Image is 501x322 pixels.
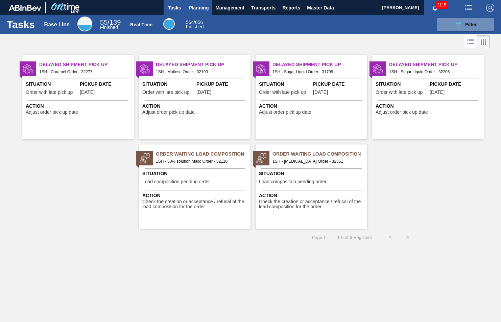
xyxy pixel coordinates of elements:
span: 1SH - Sugar Liquid Order - 32206 [389,68,478,76]
span: Pickup Date [80,81,132,88]
span: Action [26,103,132,110]
span: Reports [282,4,300,12]
div: Real Time [186,20,204,29]
span: Pickup Date [430,81,482,88]
h1: Tasks [7,21,35,28]
span: Delayed Shipment Pick Up [389,61,484,68]
span: Order with late pick up [376,90,423,95]
span: Situation [142,81,195,88]
span: Pickup Date [196,81,249,88]
span: Situation [142,170,249,177]
span: Action [142,192,249,199]
span: 564 [186,20,194,25]
span: 10/05/2025 [80,90,95,95]
span: Adjust order pick up date [259,110,311,115]
span: Pickup Date [313,81,365,88]
img: status [256,64,266,74]
button: Filter [437,18,494,31]
span: Finished [186,24,204,29]
span: 1SH - Maltose Order - 32193 [156,68,245,76]
span: Action [376,103,482,110]
img: Logout [486,4,494,12]
span: Load composition pending order [142,179,210,184]
div: Base Line [100,20,121,30]
span: 10/04/2025 [196,90,211,95]
img: status [23,64,33,74]
span: 1SH - Sugar Liquid Order - 31799 [272,68,362,76]
button: > [399,229,416,246]
div: List Vision [464,35,477,48]
div: Base Line [44,22,70,28]
span: Action [259,103,365,110]
span: / 139 [100,19,121,26]
span: 1 - 6 of 6 Registers [336,235,372,240]
span: Master Data [307,4,334,12]
span: Order with late pick up [26,90,73,95]
span: Action [142,103,249,110]
span: Delayed Shipment Pick Up [39,61,134,68]
span: Page : 1 [312,235,326,240]
span: Finished [100,25,118,30]
button: < [382,229,399,246]
img: status [140,153,150,163]
span: Order with late pick up [259,90,306,95]
span: Situation [26,81,78,88]
span: Situation [259,170,365,177]
img: TNhmsLtSVTkK8tSr43FrP2fwEKptu5GPRR3wAAAABJRU5ErkJggg== [9,5,41,11]
img: status [373,64,383,74]
span: 3115 [436,1,448,9]
span: Order with late pick up [142,90,189,95]
div: Card Vision [477,35,490,48]
div: Real Time [130,22,152,27]
span: Tasks [167,4,182,12]
span: Check the creation or acceptance / refusal of the load composition for the order [259,199,365,210]
span: Order Waiting Load Composition [272,151,367,158]
span: Adjust order pick up date [26,110,78,115]
span: Order Waiting Load Composition [156,151,251,158]
div: Base Line [77,17,92,31]
span: Transports [251,4,276,12]
span: Situation [376,81,428,88]
button: Notifications [424,3,446,12]
span: Action [259,192,365,199]
span: Adjust order pick up date [376,110,428,115]
span: 09/26/2025 [430,90,445,95]
span: 1SH - 50% solution Malic Order - 32110 [156,158,245,165]
span: / 656 [186,20,203,25]
span: Filter [465,22,477,27]
span: 1SH - Caramel Order - 32277 [39,68,128,76]
span: Planning [189,4,209,12]
span: 1SH - Citric Acid Order - 32561 [272,158,362,165]
div: Real Time [163,18,175,30]
span: Situation [259,81,311,88]
img: userActions [464,4,473,12]
span: Load composition pending order [259,179,327,184]
span: Adjust order pick up date [142,110,195,115]
span: 55 [100,19,108,26]
span: Delayed Shipment Pick Up [272,61,367,68]
span: 09/17/2025 [313,90,328,95]
span: Delayed Shipment Pick Up [156,61,251,68]
img: status [256,153,266,163]
img: status [140,64,150,74]
span: Management [215,4,244,12]
span: Check the creation or acceptance / refusal of the load composition for the order [142,199,249,210]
